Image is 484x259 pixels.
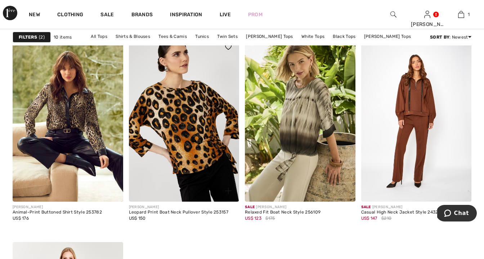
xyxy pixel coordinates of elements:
[129,36,239,202] a: Leopard Print Boat Neck Pullover Style 253157. Cheetah
[112,32,154,41] a: Shirts & Blouses
[192,32,212,41] a: Tunics
[129,210,229,215] div: Leopard Print Boat Neck Pullover Style 253157
[361,210,444,215] div: Casual High Neck Jacket Style 243207
[13,210,102,215] div: Animal-Print Buttoned Shirt Style 253782
[214,32,241,41] a: Twin Sets
[57,12,83,19] a: Clothing
[242,32,296,41] a: [PERSON_NAME] Tops
[361,36,472,202] img: Casual High Neck Jacket Style 243207. Brown/Black
[430,35,449,40] strong: Sort By
[361,205,444,210] div: [PERSON_NAME]
[361,205,371,209] span: Sale
[424,11,430,18] a: Sign In
[411,21,444,28] div: [PERSON_NAME]
[329,32,359,41] a: Black Tops
[458,10,464,19] img: My Bag
[360,32,414,41] a: [PERSON_NAME] Tops
[430,34,471,40] div: : Newest
[13,216,29,221] span: US$ 176
[129,205,229,210] div: [PERSON_NAME]
[39,34,45,40] span: 2
[29,12,40,19] a: New
[170,12,202,19] span: Inspiration
[225,188,232,194] img: plus_v2.svg
[100,12,114,19] a: Sale
[245,205,255,209] span: Sale
[245,216,261,221] span: US$ 123
[129,216,146,221] span: US$ 150
[19,34,37,40] strong: Filters
[155,32,191,41] a: Tees & Camis
[248,11,263,18] a: Prom
[468,11,470,18] span: 1
[424,10,430,19] img: My Info
[390,10,396,19] img: search the website
[225,44,232,49] img: heart_black_full.svg
[245,205,321,210] div: [PERSON_NAME]
[245,210,321,215] div: Relaxed Fit Boat Neck Style 256109
[445,10,478,19] a: 1
[13,36,123,202] img: Animal-Print Buttoned Shirt Style 253782. Leopard
[131,12,153,19] a: Brands
[245,36,355,202] img: Relaxed Fit Boat Neck Style 256109. Beige/brown
[437,205,477,223] iframe: Opens a widget where you can chat to one of our agents
[3,6,17,20] img: 1ère Avenue
[361,216,377,221] span: US$ 147
[220,11,231,18] a: Live
[54,34,72,40] span: 10 items
[265,215,275,221] span: $175
[298,32,328,41] a: White Tops
[87,32,111,41] a: All Tops
[381,215,391,221] span: $210
[13,205,102,210] div: [PERSON_NAME]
